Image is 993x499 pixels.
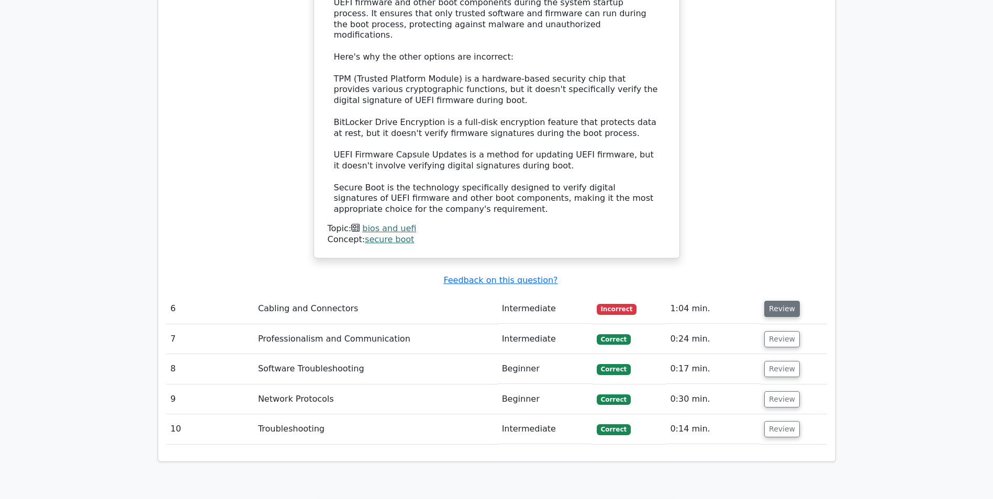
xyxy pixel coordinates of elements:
[666,354,760,384] td: 0:17 min.
[764,361,800,377] button: Review
[666,324,760,354] td: 0:24 min.
[764,421,800,437] button: Review
[166,414,254,444] td: 10
[498,414,593,444] td: Intermediate
[328,223,666,234] div: Topic:
[254,354,498,384] td: Software Troubleshooting
[443,275,557,285] a: Feedback on this question?
[166,294,254,324] td: 6
[597,304,637,314] span: Incorrect
[597,334,631,345] span: Correct
[166,384,254,414] td: 9
[328,234,666,245] div: Concept:
[498,384,593,414] td: Beginner
[254,324,498,354] td: Professionalism and Communication
[166,324,254,354] td: 7
[764,331,800,347] button: Review
[764,391,800,407] button: Review
[597,364,631,375] span: Correct
[666,414,760,444] td: 0:14 min.
[597,394,631,405] span: Correct
[498,294,593,324] td: Intermediate
[597,424,631,435] span: Correct
[764,301,800,317] button: Review
[254,414,498,444] td: Troubleshooting
[498,324,593,354] td: Intermediate
[254,294,498,324] td: Cabling and Connectors
[498,354,593,384] td: Beginner
[666,294,760,324] td: 1:04 min.
[254,384,498,414] td: Network Protocols
[666,384,760,414] td: 0:30 min.
[365,234,414,244] a: secure boot
[166,354,254,384] td: 8
[362,223,416,233] a: bios and uefi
